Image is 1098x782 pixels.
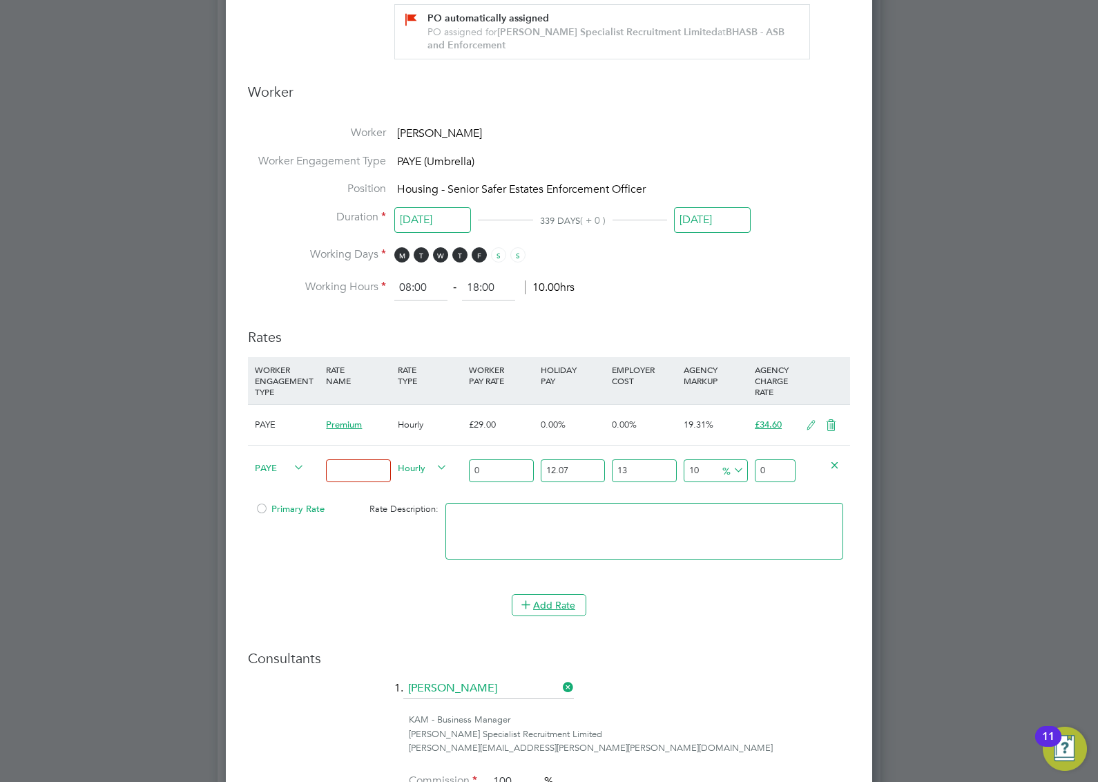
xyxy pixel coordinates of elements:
span: % [717,462,746,477]
span: [PERSON_NAME] [397,126,482,140]
input: 17:00 [462,276,515,301]
div: £29.00 [465,405,537,445]
span: T [414,247,429,263]
h3: Worker [248,83,850,112]
div: KAM - Business Manager [409,713,850,727]
div: HOLIDAY PAY [537,357,608,393]
input: Select one [394,207,471,233]
span: S [491,247,506,263]
label: Worker [248,126,386,140]
span: Housing - Senior Safer Estates Enforcement Officer [397,182,646,196]
label: Working Hours [248,280,386,294]
div: AGENCY MARKUP [680,357,751,393]
label: Duration [248,210,386,225]
span: Premium [326,419,362,430]
h3: Rates [248,314,850,346]
div: PAYE [251,405,322,445]
span: Rate Description: [369,503,439,515]
button: Add Rate [512,594,586,616]
b: PO automatically assigned [427,12,549,24]
span: T [452,247,468,263]
div: AGENCY CHARGE RATE [751,357,799,404]
span: PAYE (Umbrella) [397,155,474,169]
span: 10.00hrs [525,280,575,294]
label: Worker Engagement Type [248,154,386,169]
span: W [433,247,448,263]
input: 08:00 [394,276,447,301]
span: 0.00% [541,419,566,430]
div: RATE NAME [322,357,394,393]
span: M [394,247,410,263]
li: 1. [248,678,850,713]
span: £34.60 [755,419,782,430]
label: Working Days [248,247,386,262]
span: PAYE [255,459,305,475]
div: [PERSON_NAME][EMAIL_ADDRESS][PERSON_NAME][PERSON_NAME][DOMAIN_NAME] [409,741,850,756]
div: PO assigned for at [427,26,792,52]
span: Hourly [398,459,447,475]
span: 19.31% [684,419,713,430]
span: ‐ [450,280,459,294]
button: Open Resource Center, 11 new notifications [1043,727,1087,771]
span: S [510,247,526,263]
b: BHASB - ASB and Enforcement [427,26,784,51]
div: RATE TYPE [394,357,465,393]
div: [PERSON_NAME] Specialist Recruitment Limited [409,727,850,742]
h3: Consultants [248,649,850,667]
span: 339 DAYS [540,215,580,227]
span: Primary Rate [255,503,325,515]
div: 11 [1042,736,1054,754]
div: EMPLOYER COST [608,357,680,393]
span: F [472,247,487,263]
div: WORKER ENGAGEMENT TYPE [251,357,322,404]
label: Position [248,182,386,196]
div: Hourly [394,405,465,445]
b: [PERSON_NAME] Specialist Recruitment Limited [497,26,717,38]
input: Select one [674,207,751,233]
span: ( + 0 ) [580,214,606,227]
div: WORKER PAY RATE [465,357,537,393]
span: 0.00% [612,419,637,430]
input: Search for... [403,678,574,699]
